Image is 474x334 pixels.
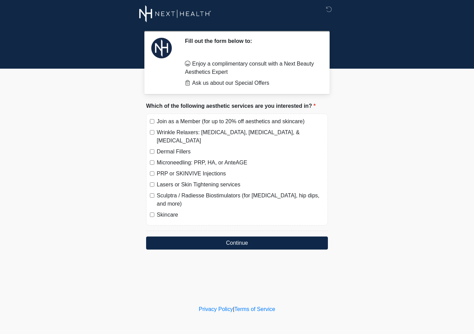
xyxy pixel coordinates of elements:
h2: Fill out the form below to: [185,38,318,44]
li: Enjoy a complimentary consult with a Next Beauty Aesthetics Expert [185,60,318,76]
label: Wrinkle Relaxers: [MEDICAL_DATA], [MEDICAL_DATA], & [MEDICAL_DATA] [157,128,324,145]
label: PRP or SKINVIVE Injections [157,170,324,178]
input: PRP or SKINVIVE Injections [150,171,154,176]
label: Join as a Member (for up to 20% off aesthetics and skincare) [157,117,324,126]
button: Continue [146,237,328,250]
img: Next Beauty Logo [139,5,211,22]
input: Sculptra / Radiesse Biostimulators (for [MEDICAL_DATA], hip dips, and more) [150,193,154,198]
input: Join as a Member (for up to 20% off aesthetics and skincare) [150,119,154,124]
a: Terms of Service [234,306,275,312]
label: Microneedling: PRP, HA, or AnteAGE [157,159,324,167]
img: Agent Avatar [151,38,172,58]
label: Lasers or Skin Tightening services [157,181,324,189]
label: Dermal Fillers [157,148,324,156]
label: Sculptra / Radiesse Biostimulators (for [MEDICAL_DATA], hip dips, and more) [157,192,324,208]
label: Which of the following aesthetic services are you interested in? [146,102,316,110]
a: Privacy Policy [199,306,233,312]
input: Wrinkle Relaxers: [MEDICAL_DATA], [MEDICAL_DATA], & [MEDICAL_DATA] [150,130,154,135]
li: Ask us about our Special Offers [185,79,318,87]
input: Microneedling: PRP, HA, or AnteAGE [150,160,154,165]
a: | [233,306,234,312]
input: Skincare [150,212,154,217]
input: Lasers or Skin Tightening services [150,182,154,187]
input: Dermal Fillers [150,149,154,154]
label: Skincare [157,211,324,219]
